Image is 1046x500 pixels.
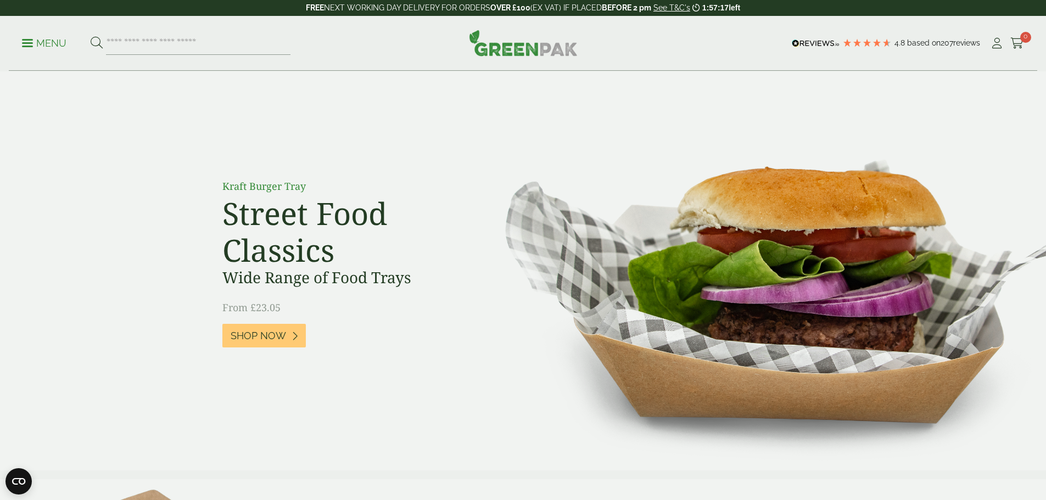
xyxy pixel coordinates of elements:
a: See T&C's [653,3,690,12]
p: Kraft Burger Tray [222,179,469,194]
h3: Wide Range of Food Trays [222,268,469,287]
span: 0 [1020,32,1031,43]
img: Street Food Classics [471,71,1046,470]
span: reviews [953,38,980,47]
strong: BEFORE 2 pm [602,3,651,12]
span: From £23.05 [222,301,281,314]
span: Shop Now [231,330,286,342]
i: My Account [990,38,1004,49]
a: Shop Now [222,324,306,347]
strong: OVER £100 [490,3,530,12]
a: 0 [1010,35,1024,52]
div: 4.79 Stars [842,38,892,48]
a: Menu [22,37,66,48]
i: Cart [1010,38,1024,49]
p: Menu [22,37,66,50]
span: 4.8 [894,38,907,47]
button: Open CMP widget [5,468,32,495]
span: left [729,3,740,12]
img: REVIEWS.io [792,40,840,47]
strong: FREE [306,3,324,12]
span: 1:57:17 [702,3,729,12]
span: 207 [941,38,953,47]
span: Based on [907,38,941,47]
h2: Street Food Classics [222,195,469,268]
img: GreenPak Supplies [469,30,578,56]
